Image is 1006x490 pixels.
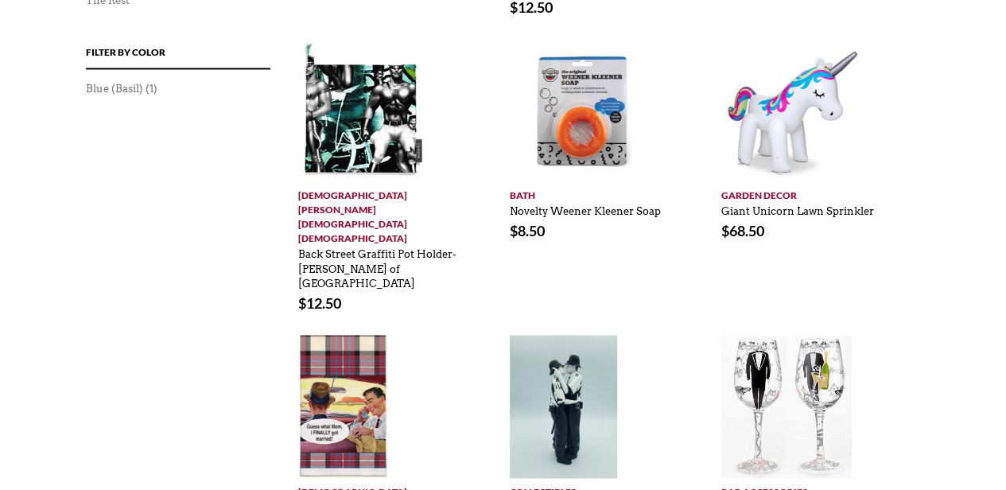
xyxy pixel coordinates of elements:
[298,294,306,311] span: $
[721,197,874,218] a: Giant Unicorn Lawn Sprinkler
[721,222,729,239] span: $
[298,294,341,311] bdi: 12.50
[510,222,545,239] bdi: 8.50
[146,82,157,95] span: (1)
[510,222,518,239] span: $
[510,197,661,218] a: Novelty Weener Kleener Soap
[86,45,270,70] h4: Filter by Color
[298,240,456,290] a: Back Street Graffiti Pot Holder- [PERSON_NAME] of [GEOGRAPHIC_DATA]
[721,182,884,203] a: Garden Decor
[721,222,764,239] bdi: 68.50
[298,182,460,246] a: [DEMOGRAPHIC_DATA][PERSON_NAME][DEMOGRAPHIC_DATA][DEMOGRAPHIC_DATA]
[86,82,143,95] a: Blue (Basil)
[510,182,672,203] a: Bath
